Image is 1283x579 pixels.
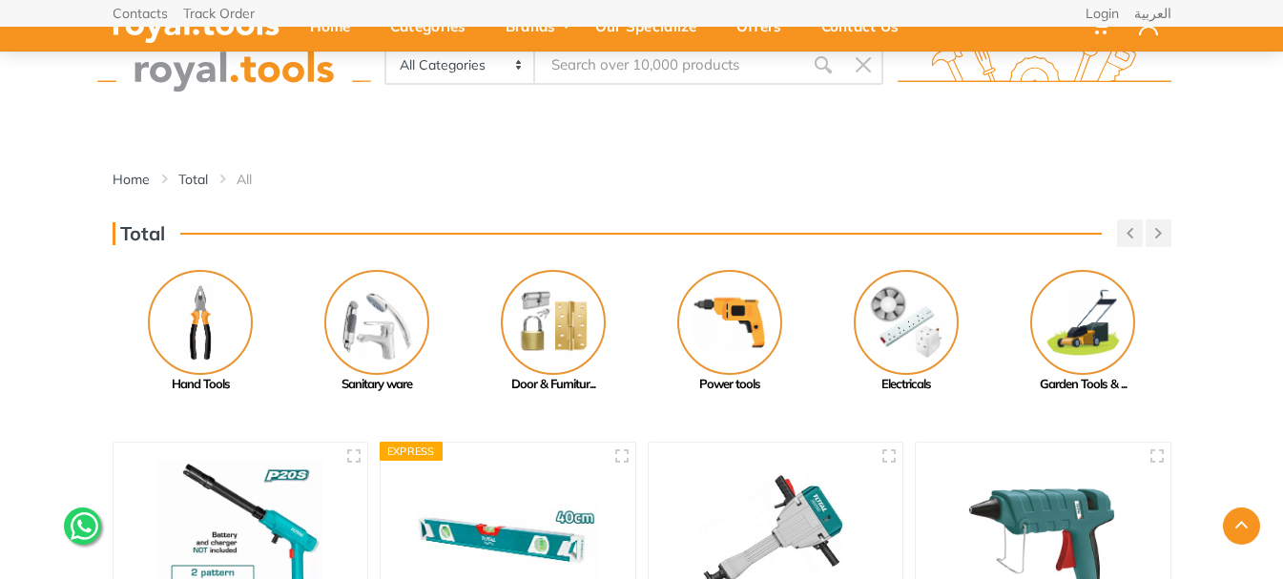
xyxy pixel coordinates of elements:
[113,270,289,394] a: Hand Tools
[237,170,280,189] li: All
[818,375,995,394] div: Electricals
[535,45,802,85] input: Site search
[466,270,642,394] a: Door & Furnitur...
[183,7,255,20] a: Track Order
[113,170,150,189] a: Home
[466,375,642,394] div: Door & Furnitur...
[995,375,1171,394] div: Garden Tools & ...
[677,270,782,375] img: Royal - Power tools
[1030,270,1135,375] img: Royal - Garden Tools & Accessories
[642,270,818,394] a: Power tools
[380,442,443,461] div: Express
[178,170,208,189] a: Total
[501,270,606,375] img: Royal - Door & Furniture Hardware
[386,47,536,83] select: Category
[854,270,959,375] img: Royal - Electricals
[113,7,168,20] a: Contacts
[324,270,429,375] img: Royal - Sanitary ware
[898,39,1171,92] img: royal.tools Logo
[995,270,1171,394] a: Garden Tools & ...
[113,222,165,245] h3: Total
[818,270,995,394] a: Electricals
[1134,7,1171,20] a: العربية
[642,375,818,394] div: Power tools
[1086,7,1119,20] a: Login
[113,375,289,394] div: Hand Tools
[113,170,1171,189] nav: breadcrumb
[289,375,466,394] div: Sanitary ware
[148,270,253,375] img: Royal - Hand Tools
[289,270,466,394] a: Sanitary ware
[97,39,371,92] img: royal.tools Logo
